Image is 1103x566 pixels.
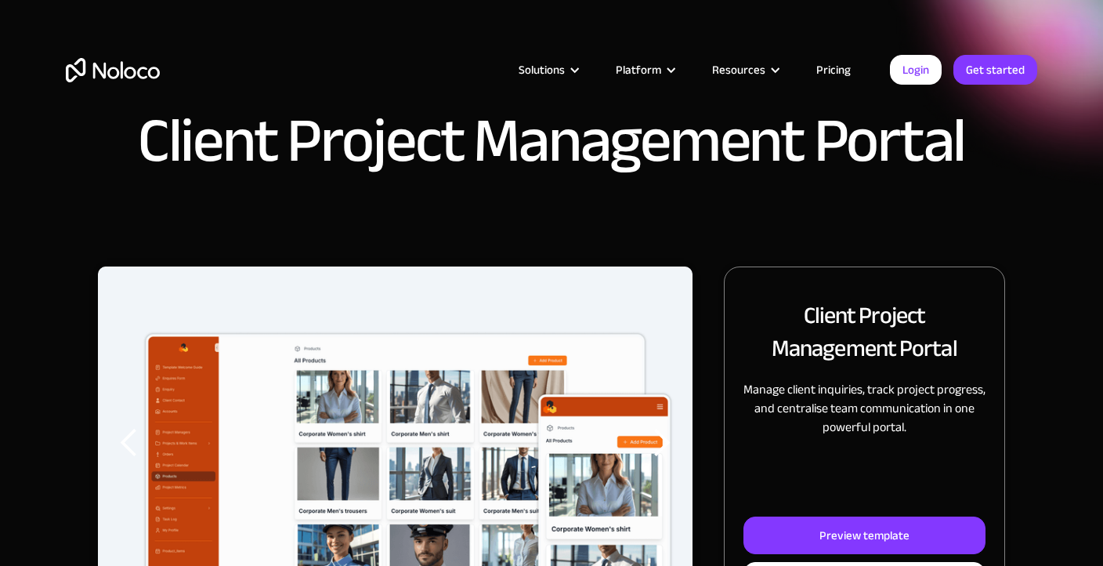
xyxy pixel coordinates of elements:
a: Preview template [743,517,985,554]
a: Get started [953,55,1037,85]
a: home [66,58,160,82]
div: Resources [693,60,797,80]
a: Pricing [797,60,870,80]
p: Manage client inquiries, track project progress, and centralise team communication in one powerfu... [743,380,985,437]
div: Resources [712,60,765,80]
div: Platform [596,60,693,80]
a: Login [890,55,942,85]
h1: Client Project Management Portal [138,110,965,172]
div: Preview template [819,525,910,546]
div: Solutions [499,60,596,80]
div: Solutions [519,60,565,80]
div: Platform [616,60,661,80]
h2: Client Project Management Portal [743,299,985,365]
